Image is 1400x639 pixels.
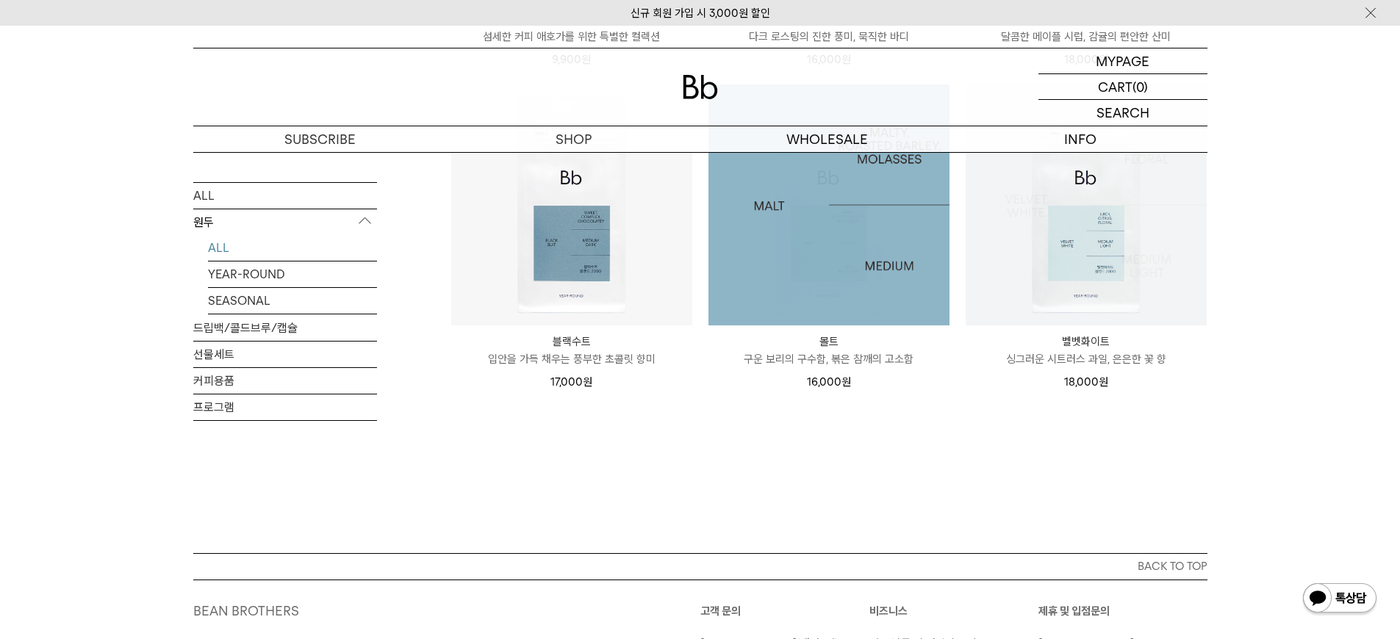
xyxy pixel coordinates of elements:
p: SEARCH [1096,100,1149,126]
p: CART [1098,74,1132,99]
img: 1000000025_add2_054.jpg [966,84,1207,325]
p: MYPAGE [1096,48,1149,73]
a: 몰트 [708,84,950,325]
p: INFO [954,126,1207,152]
p: 구운 보리의 구수함, 볶은 참깨의 고소함 [708,350,950,368]
a: MYPAGE [1038,48,1207,74]
p: 몰트 [708,333,950,350]
a: 프로그램 [193,394,377,420]
p: (0) [1132,74,1148,99]
img: 블랙수트 [451,84,692,325]
a: CART (0) [1038,74,1207,100]
a: SUBSCRIBE [193,126,447,152]
p: 싱그러운 시트러스 과일, 은은한 꽃 향 [966,350,1207,368]
p: 제휴 및 입점문의 [1038,602,1207,620]
p: 블랙수트 [451,333,692,350]
span: 16,000 [807,375,851,389]
p: WHOLESALE [700,126,954,152]
img: 카카오톡 채널 1:1 채팅 버튼 [1302,582,1378,617]
a: 신규 회원 가입 시 3,000원 할인 [631,7,770,20]
a: 선물세트 [193,342,377,367]
span: 원 [583,375,592,389]
a: 몰트 구운 보리의 구수함, 볶은 참깨의 고소함 [708,333,950,368]
a: BEAN BROTHERS [193,603,299,618]
a: SHOP [447,126,700,152]
a: YEAR-ROUND [208,261,377,287]
p: 비즈니스 [869,602,1038,620]
a: ALL [208,235,377,261]
span: 18,000 [1064,375,1108,389]
p: 입안을 가득 채우는 풍부한 초콜릿 향미 [451,350,692,368]
span: 원 [841,375,851,389]
span: 17,000 [550,375,592,389]
a: SEASONAL [208,288,377,314]
span: 원 [1099,375,1108,389]
img: 로고 [683,75,718,99]
a: 드립백/콜드브루/캡슐 [193,315,377,341]
a: 블랙수트 입안을 가득 채우는 풍부한 초콜릿 향미 [451,333,692,368]
a: 커피용품 [193,368,377,394]
a: 벨벳화이트 싱그러운 시트러스 과일, 은은한 꽃 향 [966,333,1207,368]
p: 원두 [193,209,377,236]
a: 벨벳화이트 [966,84,1207,325]
p: 벨벳화이트 [966,333,1207,350]
button: BACK TO TOP [193,553,1207,580]
a: ALL [193,183,377,209]
img: 1000000026_add2_06.jpg [708,84,950,325]
p: 고객 문의 [700,602,869,620]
